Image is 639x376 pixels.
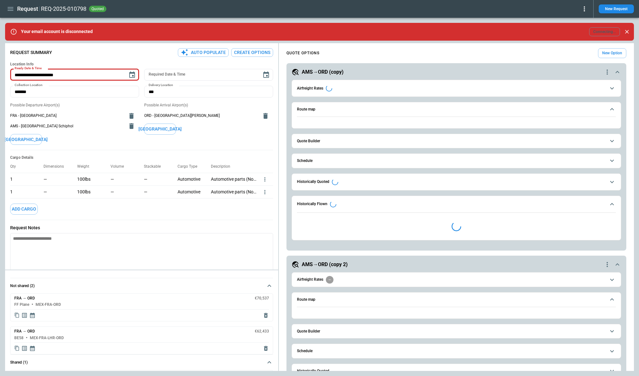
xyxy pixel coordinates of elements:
[297,369,329,373] h6: Historically Quoted
[15,66,42,71] label: Ready Date & Time
[211,173,262,185] div: Automotive parts (Non DG)
[41,5,86,13] h2: REQ-2025-010798
[297,349,313,353] h6: Schedule
[29,345,36,352] span: Display quote schedule
[111,189,114,195] p: —
[15,83,43,88] label: Collection Location
[211,185,262,198] div: Automotive parts (Non DG)
[259,110,272,122] button: delete
[144,177,147,182] p: —
[44,164,69,169] p: Dimensions
[260,69,272,81] button: Choose date
[17,5,38,13] h1: Request
[603,261,611,268] div: quote-option-actions
[302,69,344,76] h5: AMS→ORD (copy)
[178,185,211,198] div: Automotive
[126,69,138,81] button: Choose date, selected date is Sep 1, 2025
[90,7,105,11] span: quoted
[14,303,29,307] h6: FF Plane
[262,176,268,183] button: more
[10,225,273,231] p: Request Notes
[30,336,64,340] h6: MEX-FRA-LHR-ORD
[111,177,114,182] p: —
[297,278,323,282] h6: Airfreight Rates
[297,196,616,213] button: Historically Flown
[144,103,273,108] p: Possible Arrival Airport(s)
[297,134,616,148] button: Quote Builder
[231,48,273,57] button: Create Options
[297,174,616,190] button: Historically Quoted
[297,324,616,339] button: Quote Builder
[178,164,202,169] p: Cargo Type
[10,134,42,145] button: [GEOGRAPHIC_DATA]
[297,292,616,307] button: Route map
[10,103,139,108] p: Possible Departure Airport(s)
[21,345,28,352] span: Display detailed quote content
[211,164,235,169] p: Description
[292,68,621,76] button: AMS→ORD (copy)quote-option-actions
[10,50,52,55] p: Request Summary
[263,345,269,352] span: Delete quote
[297,344,616,358] button: Schedule
[10,62,273,67] h6: Location Info
[302,261,348,268] h5: AMS→ORD (copy 2)
[297,329,320,333] h6: Quote Builder
[263,312,269,319] span: Delete quote
[29,312,36,319] span: Display quote schedule
[297,217,616,238] div: Historically Flown
[10,124,124,129] span: AMS - [GEOGRAPHIC_DATA] Schiphol
[10,164,21,169] p: Qty
[297,102,616,117] button: Route map
[622,27,631,36] button: Close
[77,164,94,169] p: Weight
[292,261,621,268] button: AMS→ORD (copy 2)quote-option-actions
[297,272,616,287] button: Airfreight Rates
[297,202,327,206] h6: Historically Flown
[10,278,273,293] button: Not shared (2)
[297,159,313,163] h6: Schedule
[178,189,206,195] p: Automotive
[10,204,38,215] button: Add Cargo
[21,29,93,34] p: Your email account is disconnected
[14,329,35,333] h6: FRA → ORD
[44,173,77,185] div: No dimensions
[297,139,320,143] h6: Quote Builder
[286,52,319,55] h4: QUOTE OPTIONS
[211,189,257,195] p: Automotive parts (Non DG)
[297,180,329,184] h6: Historically Quoted
[211,177,257,182] p: Automotive parts (Non DG)
[10,284,35,288] h6: Not shared (2)
[10,177,13,182] p: 1
[297,86,323,91] h6: Airfreight Rates
[10,113,124,118] span: FRA - [GEOGRAPHIC_DATA]
[297,298,315,302] h6: Route map
[77,189,91,195] p: 100lbs
[297,80,616,97] button: Airfreight Rates
[262,189,268,195] button: more
[599,4,634,13] button: New Request
[10,189,13,195] p: 1
[125,120,138,132] button: delete
[178,48,229,57] button: Auto Populate
[144,164,166,169] p: Stackable
[622,25,631,39] div: dismiss
[77,177,91,182] p: 100lbs
[603,68,611,76] div: quote-option-actions
[255,296,269,300] h6: €70,537
[14,312,20,319] span: Copy quote content
[297,107,315,111] h6: Route map
[297,154,616,168] button: Schedule
[21,312,28,319] span: Display detailed quote content
[255,329,269,333] h6: €62,433
[144,124,176,135] button: [GEOGRAPHIC_DATA]
[10,360,28,365] h6: Shared (1)
[10,155,273,160] h6: Cargo Details
[36,303,61,307] h6: MEX-FRA-ORD
[44,189,72,195] p: —
[111,164,129,169] p: Volume
[598,48,626,58] button: New Option
[10,293,273,354] div: Not shared (2)
[44,177,72,182] p: —
[44,185,77,198] div: No dimensions
[149,83,173,88] label: Delivery Location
